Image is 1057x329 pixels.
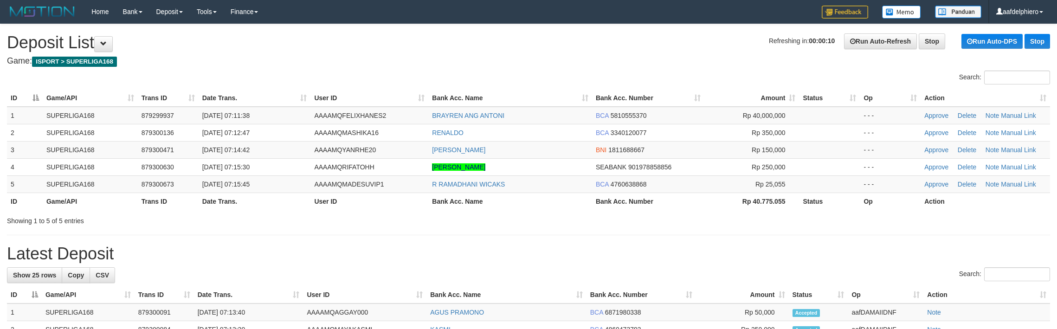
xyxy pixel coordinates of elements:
th: Action: activate to sort column ascending [923,286,1050,303]
th: Trans ID [138,193,199,210]
span: AAAAMQRIFATOHH [314,163,374,171]
th: Status: activate to sort column ascending [789,286,848,303]
th: Status [799,193,860,210]
a: AGUS PRAMONO [430,309,484,316]
td: 1 [7,303,42,321]
td: 1 [7,107,43,124]
td: - - - [860,141,921,158]
td: SUPERLIGA168 [43,175,138,193]
input: Search: [984,71,1050,84]
img: Button%20Memo.svg [882,6,921,19]
strong: 00:00:10 [809,37,835,45]
span: Copy 3340120077 to clipboard [611,129,647,136]
td: [DATE] 07:13:40 [194,303,303,321]
span: 879299937 [142,112,174,119]
a: Manual Link [1001,146,1036,154]
td: AAAAMQAGGAY000 [303,303,426,321]
a: Note [986,163,999,171]
span: 879300471 [142,146,174,154]
a: Approve [924,163,948,171]
th: ID: activate to sort column descending [7,90,43,107]
th: Amount: activate to sort column ascending [696,286,789,303]
td: SUPERLIGA168 [42,303,135,321]
span: Copy 5810555370 to clipboard [611,112,647,119]
td: 4 [7,158,43,175]
a: Manual Link [1001,112,1036,119]
span: Rp 40,000,000 [743,112,786,119]
span: CSV [96,271,109,279]
span: 879300136 [142,129,174,136]
span: Show 25 rows [13,271,56,279]
span: AAAAMQYANRHE20 [314,146,376,154]
h1: Latest Deposit [7,245,1050,263]
th: Bank Acc. Name [428,193,592,210]
a: Approve [924,129,948,136]
span: BNI [596,146,606,154]
span: [DATE] 07:12:47 [202,129,250,136]
td: aafDAMAIIDNF [848,303,923,321]
th: ID [7,193,43,210]
th: Status: activate to sort column ascending [799,90,860,107]
td: SUPERLIGA168 [43,141,138,158]
span: Rp 25,055 [755,181,786,188]
a: [PERSON_NAME] [432,163,485,171]
a: Manual Link [1001,163,1036,171]
th: Action [921,193,1050,210]
a: Stop [1025,34,1050,49]
span: Rp 350,000 [752,129,785,136]
th: Bank Acc. Number: activate to sort column ascending [592,90,704,107]
td: 2 [7,124,43,141]
th: Op: activate to sort column ascending [848,286,923,303]
td: - - - [860,158,921,175]
a: Note [986,146,999,154]
td: - - - [860,175,921,193]
th: Date Trans.: activate to sort column ascending [194,286,303,303]
th: Bank Acc. Name: activate to sort column ascending [428,90,592,107]
img: Feedback.jpg [822,6,868,19]
td: 879300091 [135,303,194,321]
th: User ID [310,193,428,210]
td: - - - [860,107,921,124]
th: Game/API [43,193,138,210]
td: SUPERLIGA168 [43,107,138,124]
span: Copy 6871980338 to clipboard [605,309,641,316]
th: Trans ID: activate to sort column ascending [138,90,199,107]
span: BCA [596,129,609,136]
th: Op [860,193,921,210]
a: CSV [90,267,115,283]
a: Run Auto-DPS [961,34,1023,49]
span: BCA [596,112,609,119]
a: Delete [958,163,976,171]
th: ID: activate to sort column descending [7,286,42,303]
td: - - - [860,124,921,141]
a: Delete [958,146,976,154]
a: Note [986,181,999,188]
th: Game/API: activate to sort column ascending [42,286,135,303]
a: Copy [62,267,90,283]
a: Approve [924,112,948,119]
span: BCA [596,181,609,188]
td: 5 [7,175,43,193]
th: Rp 40.775.055 [704,193,799,210]
a: R RAMADHANI WICAKS [432,181,505,188]
span: [DATE] 07:15:30 [202,163,250,171]
a: Delete [958,129,976,136]
a: Stop [919,33,945,49]
th: Game/API: activate to sort column ascending [43,90,138,107]
div: Showing 1 to 5 of 5 entries [7,213,433,226]
a: Delete [958,181,976,188]
input: Search: [984,267,1050,281]
span: SEABANK [596,163,626,171]
a: [PERSON_NAME] [432,146,485,154]
a: Note [986,129,999,136]
span: Copy [68,271,84,279]
a: Approve [924,181,948,188]
span: Copy 1811688667 to clipboard [608,146,645,154]
span: 879300630 [142,163,174,171]
span: Copy 901978858856 to clipboard [628,163,671,171]
span: Rp 250,000 [752,163,785,171]
a: Run Auto-Refresh [844,33,917,49]
td: SUPERLIGA168 [43,158,138,175]
a: Manual Link [1001,129,1036,136]
a: Note [927,309,941,316]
